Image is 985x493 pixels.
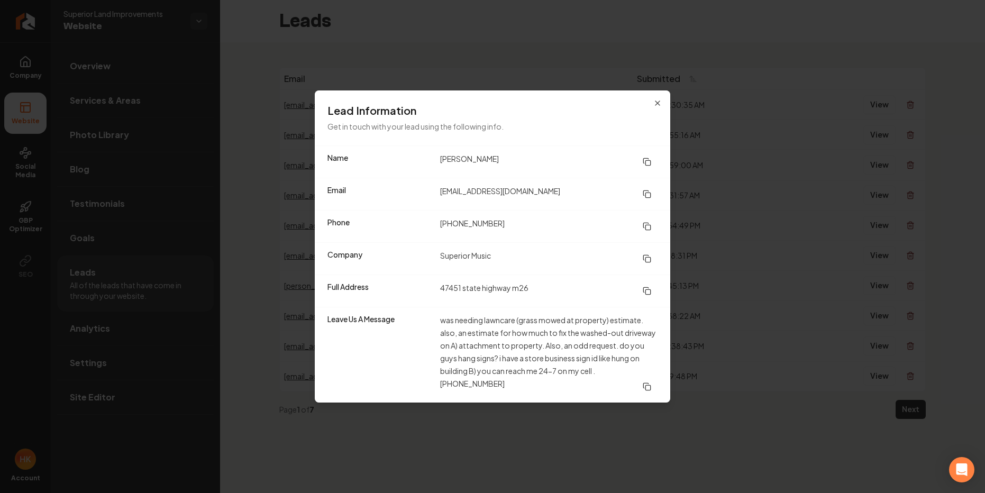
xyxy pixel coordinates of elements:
dd: [PERSON_NAME] [440,152,658,171]
dt: Email [327,185,432,204]
dt: Company [327,249,432,268]
dd: was needing lawncare (grass mowed at property) estimate. also, an estimate for how much to fix th... [440,314,658,396]
dt: Full Address [327,281,432,300]
dt: Phone [327,217,432,236]
h3: Lead Information [327,103,658,118]
p: Get in touch with your lead using the following info. [327,120,658,133]
dt: Name [327,152,432,171]
dd: [EMAIL_ADDRESS][DOMAIN_NAME] [440,185,658,204]
dt: Leave Us A Message [327,314,432,396]
dd: Superior Music [440,249,658,268]
dd: [PHONE_NUMBER] [440,217,658,236]
dd: 47451 state highway m26 [440,281,658,300]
